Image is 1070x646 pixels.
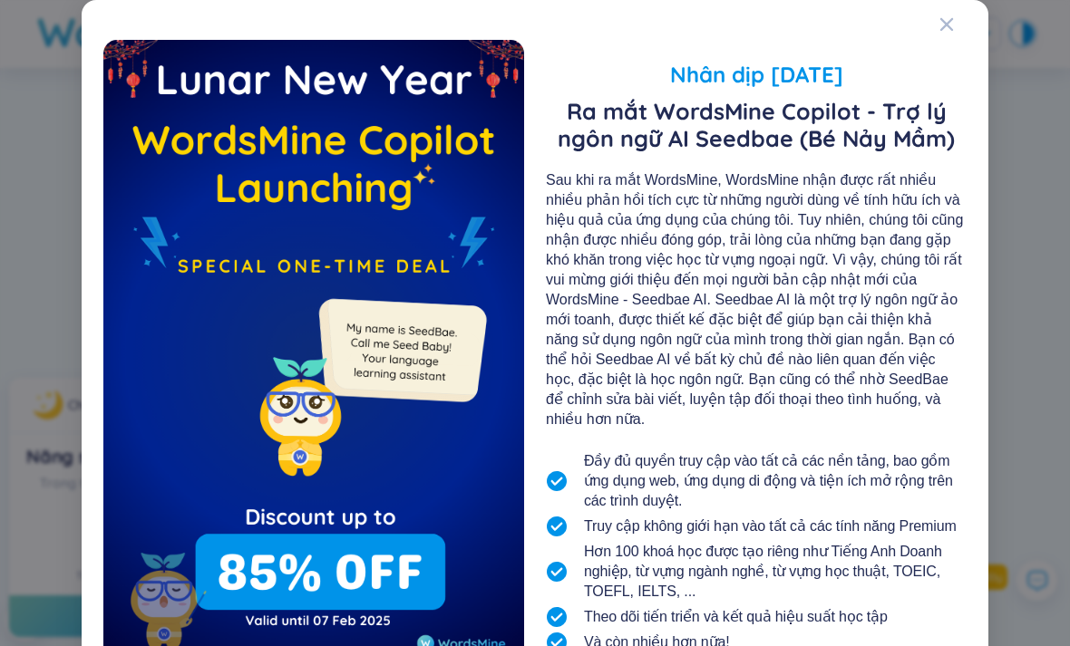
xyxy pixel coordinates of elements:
span: Đầy đủ quyền truy cập vào tất cả các nền tảng, bao gồm ứng dụng web, ứng dụng di động và tiện ích... [584,451,967,511]
span: Ra mắt WordsMine Copilot - Trợ lý ngôn ngữ AI Seedbae (Bé Nảy Mầm) [546,98,967,152]
span: Hơn 100 khoá học được tạo riêng như Tiếng Anh Doanh nghiệp, từ vựng ngành nghề, từ vựng học thuật... [584,542,967,602]
span: Theo dõi tiến triển và kết quả hiệu suất học tập [584,607,888,627]
span: Nhân dịp [DATE] [546,58,967,91]
span: Truy cập không giới hạn vào tất cả các tính năng Premium [584,516,957,536]
img: minionSeedbaeMessage.35ffe99e.png [310,262,491,442]
div: Sau khi ra mắt WordsMine, WordsMine nhận được rất nhiều nhiều phản hồi tích cực từ những người dù... [546,170,967,429]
